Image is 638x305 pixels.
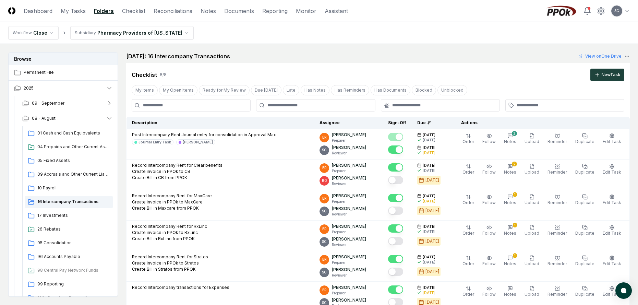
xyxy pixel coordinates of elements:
h3: Browse [9,52,118,65]
span: 16 Intercompany Transactions [37,199,110,205]
button: Mark complete [388,285,403,294]
span: Reminder [547,139,567,144]
div: [PERSON_NAME] [183,140,213,145]
p: [PERSON_NAME] [332,297,366,303]
span: Follow [482,139,496,144]
button: 2Notes [503,132,518,146]
button: 2025 [9,81,118,96]
span: Duplicate [575,261,594,266]
button: Reminder [546,193,568,207]
a: Checklist [122,7,145,15]
span: Reminder [547,200,567,205]
button: Edit Task [601,132,623,146]
span: 96 Accounts Payable [37,254,110,260]
span: BR [322,226,327,232]
button: Mark complete [388,133,403,141]
button: Duplicate [574,223,596,238]
button: Unblocked [437,85,467,95]
div: [DATE] [425,177,439,183]
span: Notes [504,200,516,205]
span: BR [322,288,327,293]
p: Reviewer [332,273,366,278]
p: Reviewer [332,181,366,186]
span: 26 Rebates [37,226,110,232]
p: Record Intercompany Rent for Stratos Create invoice in PPOk to Stratos Create Bill in Stratos fro... [132,254,208,272]
button: 1Notes [503,193,518,207]
button: Mark complete [388,207,403,215]
span: BR [322,257,327,262]
a: Dashboard [24,7,52,15]
span: 100 -Pre-close Preparation [37,295,110,301]
button: Upload [523,162,541,177]
a: Monitor [296,7,316,15]
span: Follow [482,231,496,236]
span: Upload [525,231,539,236]
span: Duplicate [575,139,594,144]
span: Upload [525,292,539,297]
button: My Items [132,85,158,95]
div: [DATE] [423,229,435,234]
button: Duplicate [574,193,596,207]
p: [PERSON_NAME] [332,162,366,168]
a: Reconciliations [154,7,192,15]
button: 08 - August [17,111,118,126]
button: Has Documents [371,85,410,95]
span: 05 Fixed Assets [37,157,110,164]
a: 04 Prepaids and Other Current Assets [25,141,113,153]
span: Duplicate [575,200,594,205]
span: [DATE] [423,285,435,290]
span: Upload [525,200,539,205]
button: Mark complete [388,145,403,154]
span: SC [614,8,619,13]
p: Preparer [332,291,366,296]
a: Notes [201,7,216,15]
p: Reviewer [332,242,366,247]
span: 01 Cash and Cash Equipvalents [37,130,110,136]
span: Notes [504,261,516,266]
button: Has Notes [301,85,329,95]
p: Record Intercompany Rent for RxLinc Create invoice in PPOk to RxLinc Create Bill in RxLinc from PPOK [132,223,207,242]
span: SC [322,148,327,153]
button: Reminder [546,162,568,177]
button: Duplicate [574,132,596,146]
button: Duplicate [574,284,596,299]
span: [DATE] [423,163,435,168]
th: Sign-Off [383,117,412,129]
span: 04 Prepaids and Other Current Assets [37,144,110,150]
div: Actions [456,120,624,126]
span: Follow [482,261,496,266]
th: Description [127,117,314,129]
div: [DATE] [423,260,435,265]
button: Notes [503,284,518,299]
a: 99 Reporting [25,278,113,291]
span: [DATE] [423,193,435,199]
span: [DATE] [423,255,435,260]
button: Order [461,284,476,299]
button: Mark complete [388,237,403,245]
span: Reminder [547,261,567,266]
span: Follow [482,200,496,205]
button: Follow [481,223,497,238]
button: Upload [523,284,541,299]
p: [PERSON_NAME] [332,223,366,230]
a: 05 Fixed Assets [25,155,113,167]
button: Follow [481,132,497,146]
img: PPOk logo [545,5,578,16]
a: Assistant [325,7,348,15]
div: [DATE] [423,138,435,143]
button: Mark complete [388,163,403,172]
div: [DATE] [423,168,435,173]
span: [DATE] [423,145,435,150]
button: Follow [481,193,497,207]
span: Edit Task [603,261,621,266]
a: 16 Intercompany Transactions [25,196,113,208]
a: 96 Accounts Payable [25,251,113,263]
p: Record Intercompany Rent for MaxCare Create invoice in PPOk to MaxCare Create Bill in Maxcare fro... [132,193,212,211]
span: 09 - September [32,100,64,106]
a: My Tasks [61,7,86,15]
h2: [DATE]: 16 Intercompany Transactions [126,52,230,60]
span: 95 Consolidation [37,240,110,246]
button: Mark complete [388,268,403,276]
button: Upload [523,193,541,207]
div: [DATE] [425,208,439,214]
